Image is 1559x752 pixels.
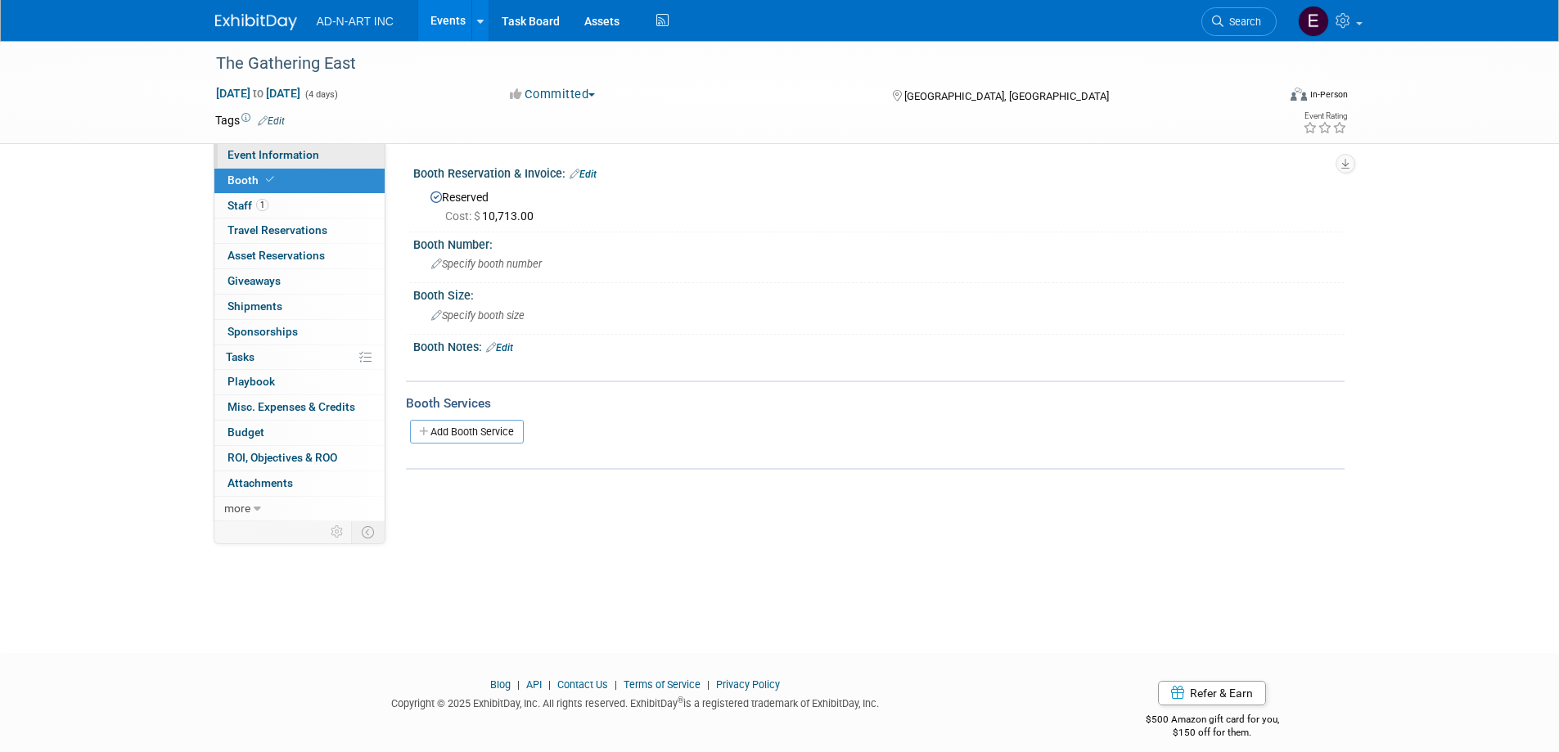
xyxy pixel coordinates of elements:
[490,678,511,691] a: Blog
[250,87,266,100] span: to
[214,370,385,394] a: Playbook
[228,426,264,439] span: Budget
[214,143,385,168] a: Event Information
[624,678,701,691] a: Terms of Service
[513,678,524,691] span: |
[413,161,1345,182] div: Booth Reservation & Invoice:
[214,269,385,294] a: Giveaways
[1201,7,1277,36] a: Search
[214,295,385,319] a: Shipments
[214,218,385,243] a: Travel Reservations
[214,244,385,268] a: Asset Reservations
[266,175,274,184] i: Booth reservation complete
[214,345,385,370] a: Tasks
[504,86,602,103] button: Committed
[228,199,268,212] span: Staff
[228,274,281,287] span: Giveaways
[224,502,250,515] span: more
[1303,112,1347,120] div: Event Rating
[1080,726,1345,740] div: $150 off for them.
[486,342,513,353] a: Edit
[228,476,293,489] span: Attachments
[258,115,285,127] a: Edit
[431,309,525,322] span: Specify booth size
[1298,6,1329,37] img: Eddy Ding
[426,185,1332,224] div: Reserved
[304,89,338,100] span: (4 days)
[1158,681,1266,705] a: Refer & Earn
[228,325,298,338] span: Sponsorships
[678,696,683,705] sup: ®
[214,194,385,218] a: Staff1
[1291,88,1307,101] img: Format-Inperson.png
[228,400,355,413] span: Misc. Expenses & Credits
[214,421,385,445] a: Budget
[703,678,714,691] span: |
[1223,16,1261,28] span: Search
[214,471,385,496] a: Attachments
[570,169,597,180] a: Edit
[1309,88,1348,101] div: In-Person
[317,15,394,28] span: AD-N-ART INC
[215,86,301,101] span: [DATE] [DATE]
[323,521,352,543] td: Personalize Event Tab Strip
[228,375,275,388] span: Playbook
[413,283,1345,304] div: Booth Size:
[228,173,277,187] span: Booth
[214,169,385,193] a: Booth
[445,209,482,223] span: Cost: $
[210,49,1252,79] div: The Gathering East
[214,446,385,471] a: ROI, Objectives & ROO
[215,14,297,30] img: ExhibitDay
[526,678,542,691] a: API
[413,335,1345,356] div: Booth Notes:
[431,258,542,270] span: Specify booth number
[904,90,1109,102] span: [GEOGRAPHIC_DATA], [GEOGRAPHIC_DATA]
[544,678,555,691] span: |
[611,678,621,691] span: |
[1180,85,1349,110] div: Event Format
[228,223,327,236] span: Travel Reservations
[410,420,524,444] a: Add Booth Service
[226,350,255,363] span: Tasks
[214,497,385,521] a: more
[228,148,319,161] span: Event Information
[256,199,268,211] span: 1
[215,112,285,128] td: Tags
[351,521,385,543] td: Toggle Event Tabs
[413,232,1345,253] div: Booth Number:
[228,451,337,464] span: ROI, Objectives & ROO
[214,320,385,344] a: Sponsorships
[228,249,325,262] span: Asset Reservations
[214,395,385,420] a: Misc. Expenses & Credits
[215,692,1057,711] div: Copyright © 2025 ExhibitDay, Inc. All rights reserved. ExhibitDay is a registered trademark of Ex...
[406,394,1345,412] div: Booth Services
[445,209,540,223] span: 10,713.00
[1080,702,1345,740] div: $500 Amazon gift card for you,
[716,678,780,691] a: Privacy Policy
[228,299,282,313] span: Shipments
[557,678,608,691] a: Contact Us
